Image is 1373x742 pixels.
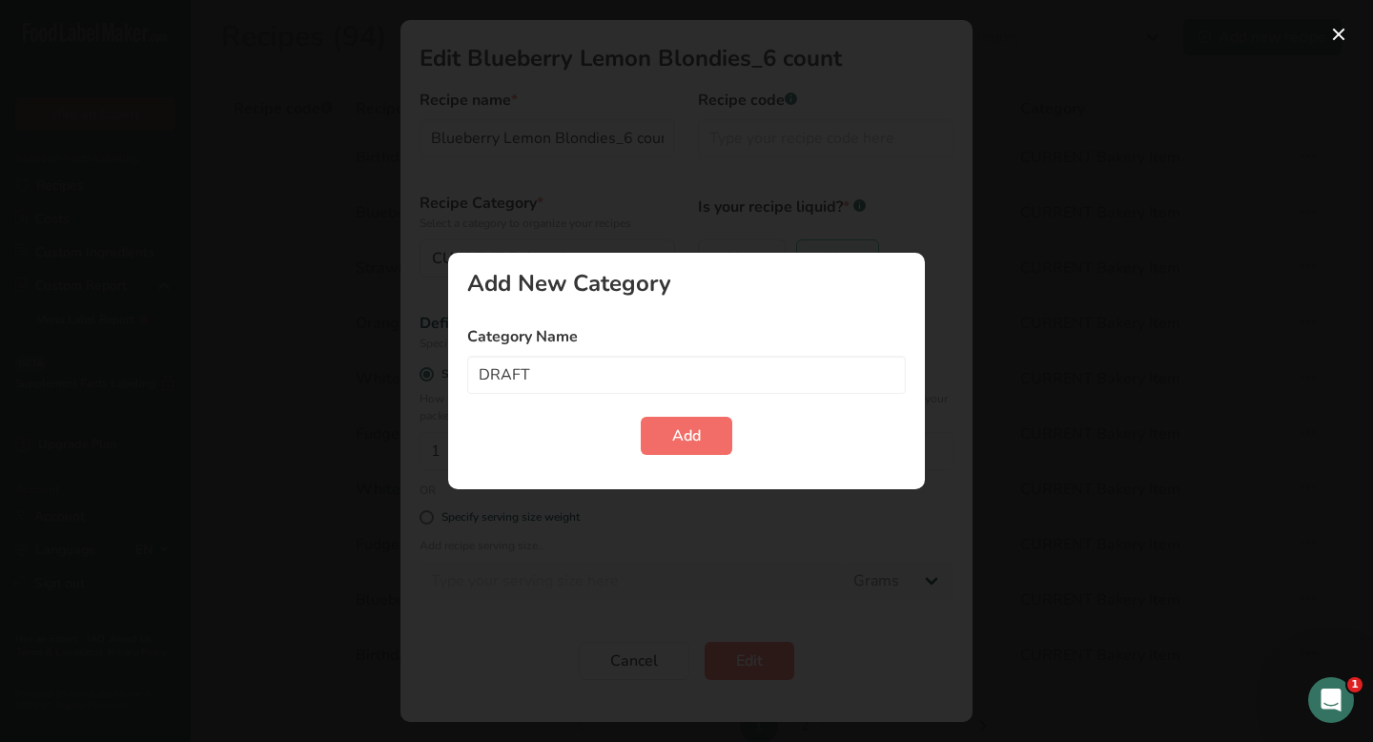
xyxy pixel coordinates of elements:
div: Add New Category [467,272,906,295]
span: 1 [1347,677,1363,692]
iframe: Intercom live chat [1308,677,1354,723]
span: Add [672,424,701,447]
button: Add [641,417,732,455]
input: Type your category name here [467,356,906,394]
label: Category Name [467,325,906,348]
